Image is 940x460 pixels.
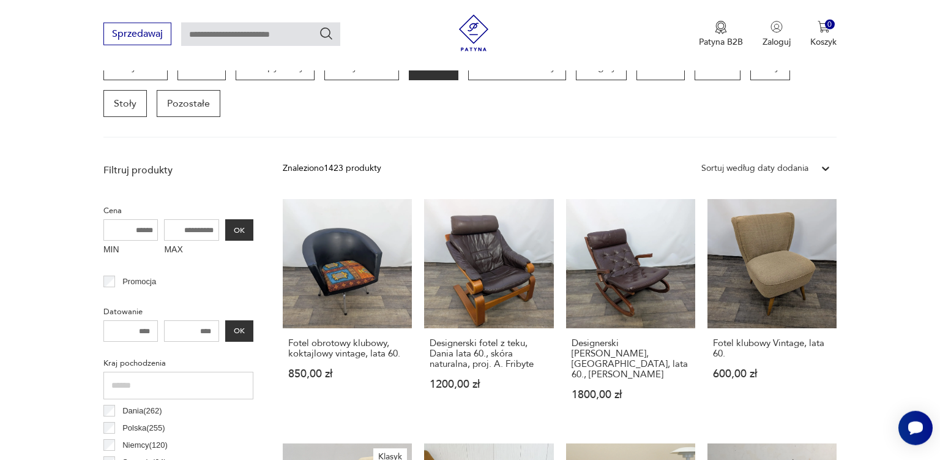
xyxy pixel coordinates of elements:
[103,241,159,260] label: MIN
[157,90,220,117] a: Pozostałe
[103,305,253,319] p: Datowanie
[770,21,783,33] img: Ikonka użytkownika
[763,21,791,48] button: Zaloguj
[122,275,156,288] p: Promocja
[898,411,933,445] iframe: Smartsupp widget button
[810,36,837,48] p: Koszyk
[713,369,831,379] p: 600,00 zł
[455,15,492,51] img: Patyna - sklep z meblami i dekoracjami vintage
[424,199,553,424] a: Designerski fotel z teku, Dania lata 60., skóra naturalna, proj. A. FribyteDesignerski fotel z te...
[122,439,168,452] p: Niemcy ( 120 )
[288,338,406,359] h3: Fotel obrotowy klubowy, koktajlowy vintage, lata 60.
[818,21,830,33] img: Ikona koszyka
[103,23,171,45] button: Sprzedawaj
[699,36,743,48] p: Patyna B2B
[699,21,743,48] button: Patyna B2B
[572,390,690,400] p: 1800,00 zł
[225,320,253,342] button: OK
[763,36,791,48] p: Zaloguj
[430,379,548,390] p: 1200,00 zł
[572,338,690,380] h3: Designerski [PERSON_NAME], [GEOGRAPHIC_DATA], lata 60., [PERSON_NAME]
[103,31,171,39] a: Sprzedawaj
[430,338,548,369] h3: Designerski fotel z teku, Dania lata 60., skóra naturalna, proj. A. Fribyte
[122,421,165,435] p: Polska ( 255 )
[707,199,837,424] a: Fotel klubowy Vintage, lata 60.Fotel klubowy Vintage, lata 60.600,00 zł
[701,162,808,175] div: Sortuj według daty dodania
[713,338,831,359] h3: Fotel klubowy Vintage, lata 60.
[103,90,147,117] a: Stoły
[699,21,743,48] a: Ikona medaluPatyna B2B
[164,241,219,260] label: MAX
[103,356,253,370] p: Kraj pochodzenia
[225,219,253,241] button: OK
[103,164,253,177] p: Filtruj produkty
[715,21,727,34] img: Ikona medalu
[288,369,406,379] p: 850,00 zł
[122,404,162,418] p: Dania ( 262 )
[566,199,695,424] a: Designerski bujany fotel, Norwegia, lata 60., drewno tekoweDesignerski [PERSON_NAME], [GEOGRAPHIC...
[810,21,837,48] button: 0Koszyk
[283,199,412,424] a: Fotel obrotowy klubowy, koktajlowy vintage, lata 60.Fotel obrotowy klubowy, koktajlowy vintage, l...
[825,20,835,30] div: 0
[319,26,334,41] button: Szukaj
[103,204,253,217] p: Cena
[283,162,381,175] div: Znaleziono 1423 produkty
